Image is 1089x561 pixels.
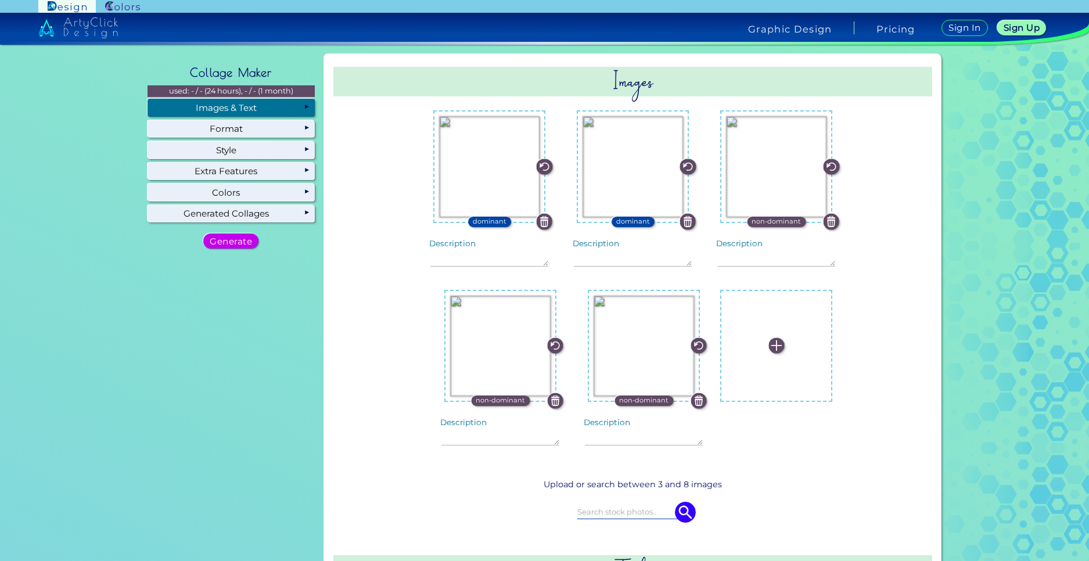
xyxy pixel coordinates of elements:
[429,240,476,248] label: Description
[450,296,551,396] img: bb65ff20-b77b-4918-beed-d5a3fe8fb47b
[148,205,315,222] div: Generated Collages
[338,478,928,491] p: Upload or search between 3 and 8 images
[105,1,140,12] img: ArtyClick Colors logo
[148,120,315,138] div: Format
[948,23,980,32] h5: Sign In
[997,20,1047,35] a: Sign Up
[748,24,832,34] h4: Graphic Design
[38,17,118,38] img: artyclick_design_logo_white_combined_path.svg
[619,395,669,406] p: non-dominant
[184,60,278,85] h2: Collage Maker
[876,24,915,34] a: Pricing
[577,505,689,518] input: Search stock photos..
[148,141,315,159] div: Style
[716,240,763,248] label: Description
[148,184,315,201] div: Colors
[148,85,315,97] p: used: - / - (24 hours), - / - (1 month)
[941,20,988,36] a: Sign In
[768,338,784,354] img: icon_plus_white.svg
[584,419,630,427] label: Description
[439,116,540,217] img: ffc41d59-d30d-4ac2-ac12-dbbb3007f78a
[440,419,487,427] label: Description
[583,116,683,217] img: 1b841211-73d9-4c73-9276-84eb5bb5b57c
[148,99,315,116] div: Images & Text
[333,67,933,96] h2: Images
[616,217,650,227] p: dominant
[726,116,826,217] img: 4651868c-503f-4706-91f4-c13e5c405a09
[675,502,696,523] img: icon search
[476,395,525,406] p: non-dominant
[1004,23,1040,32] h5: Sign Up
[148,163,315,180] div: Extra Features
[210,237,252,246] h5: Generate
[594,296,694,396] img: 768c47c9-3a43-4278-bdc7-d685a5888825
[573,240,619,248] label: Description
[473,217,506,227] p: dominant
[752,217,801,227] p: non-dominant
